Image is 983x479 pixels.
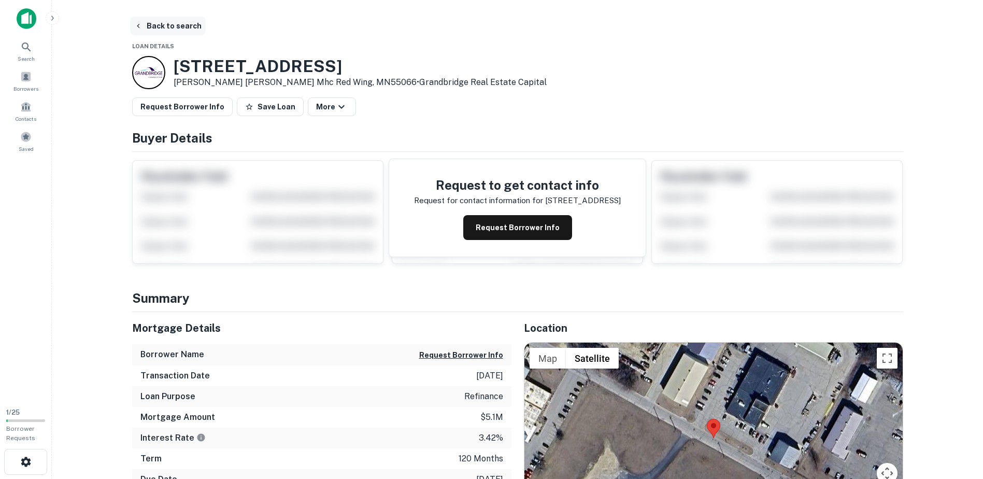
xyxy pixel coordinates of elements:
[464,390,503,403] p: refinance
[414,194,543,207] p: Request for contact information for
[132,97,233,116] button: Request Borrower Info
[19,145,34,153] span: Saved
[566,348,619,369] button: Show satellite imagery
[414,176,621,194] h4: Request to get contact info
[132,289,903,307] h4: Summary
[419,349,503,361] button: Request Borrower Info
[524,320,903,336] h5: Location
[174,76,547,89] p: [PERSON_NAME] [PERSON_NAME] mhc Red Wing, MN55066 •
[132,320,511,336] h5: Mortgage Details
[3,67,49,95] a: Borrowers
[476,370,503,382] p: [DATE]
[174,57,547,76] h3: [STREET_ADDRESS]
[16,115,36,123] span: Contacts
[463,215,572,240] button: Request Borrower Info
[237,97,304,116] button: Save Loan
[530,348,566,369] button: Show street map
[140,348,204,361] h6: Borrower Name
[13,84,38,93] span: Borrowers
[6,408,20,416] span: 1 / 25
[132,43,174,49] span: Loan Details
[132,129,903,147] h4: Buyer Details
[140,411,215,424] h6: Mortgage Amount
[419,77,547,87] a: Grandbridge Real Estate Capital
[18,54,35,63] span: Search
[140,390,195,403] h6: Loan Purpose
[308,97,356,116] button: More
[17,8,36,29] img: capitalize-icon.png
[480,411,503,424] p: $5.1m
[140,453,162,465] h6: Term
[877,348,897,369] button: Toggle fullscreen view
[931,396,983,446] iframe: Chat Widget
[545,194,621,207] p: [STREET_ADDRESS]
[140,432,206,444] h6: Interest Rate
[140,370,210,382] h6: Transaction Date
[196,433,206,442] svg: The interest rates displayed on the website are for informational purposes only and may be report...
[130,17,206,35] button: Back to search
[459,453,503,465] p: 120 months
[479,432,503,444] p: 3.42%
[3,37,49,65] a: Search
[6,425,35,442] span: Borrower Requests
[3,97,49,125] a: Contacts
[3,127,49,155] a: Saved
